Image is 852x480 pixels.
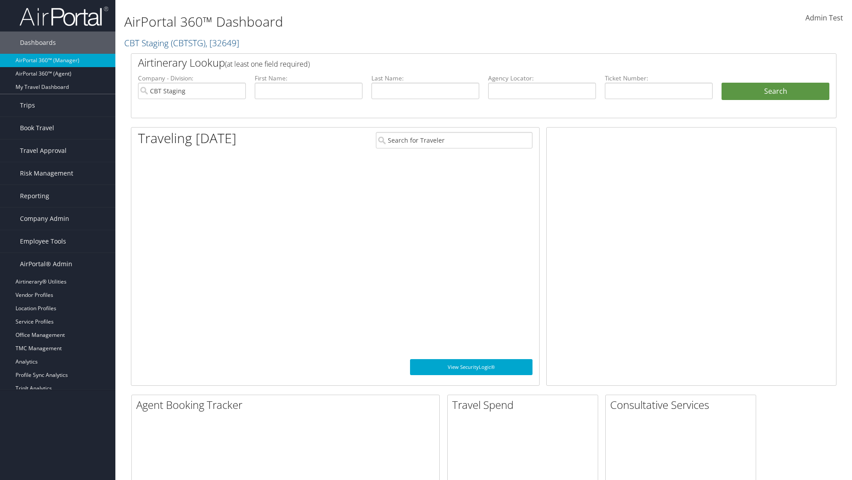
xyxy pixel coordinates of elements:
span: ( CBTSTG ) [171,37,205,49]
label: First Name: [255,74,363,83]
span: Trips [20,94,35,116]
label: Ticket Number: [605,74,713,83]
input: Search for Traveler [376,132,532,148]
span: (at least one field required) [225,59,310,69]
span: , [ 32649 ] [205,37,239,49]
a: Admin Test [805,4,843,32]
label: Company - Division: [138,74,246,83]
span: AirPortal® Admin [20,253,72,275]
h2: Airtinerary Lookup [138,55,771,70]
h1: Traveling [DATE] [138,129,237,148]
button: Search [722,83,829,100]
a: CBT Staging [124,37,239,49]
h2: Travel Spend [452,397,598,412]
h2: Consultative Services [610,397,756,412]
span: Dashboards [20,32,56,54]
h1: AirPortal 360™ Dashboard [124,12,603,31]
span: Travel Approval [20,140,67,162]
label: Agency Locator: [488,74,596,83]
a: View SecurityLogic® [410,359,532,375]
span: Admin Test [805,13,843,23]
img: airportal-logo.png [20,6,108,27]
span: Risk Management [20,162,73,184]
span: Reporting [20,185,49,207]
span: Company Admin [20,208,69,230]
h2: Agent Booking Tracker [136,397,439,412]
label: Last Name: [371,74,479,83]
span: Book Travel [20,117,54,139]
span: Employee Tools [20,230,66,252]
